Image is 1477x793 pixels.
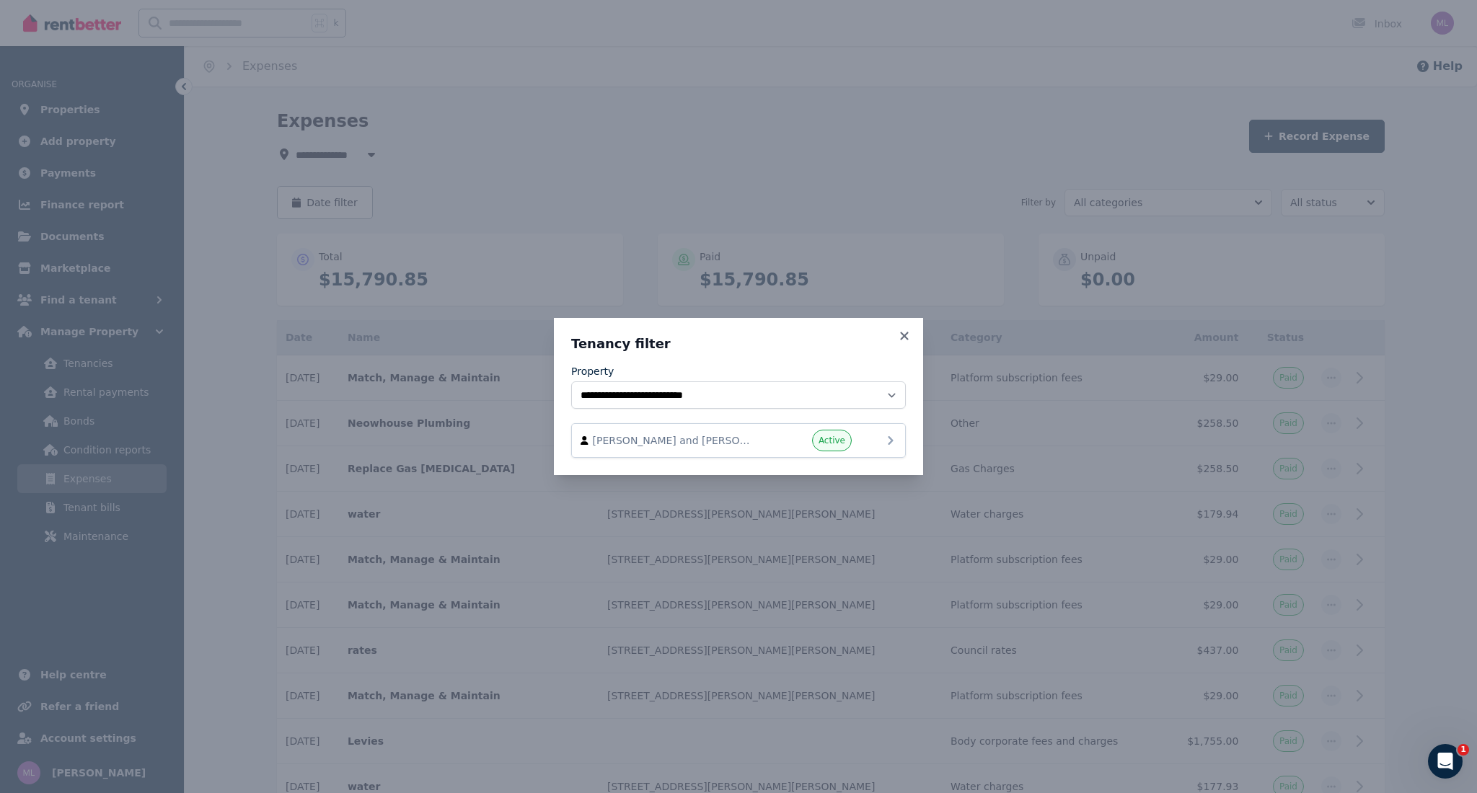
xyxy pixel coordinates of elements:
label: Property [571,364,614,378]
h3: Tenancy filter [571,335,906,353]
a: [PERSON_NAME] and [PERSON_NAME]Active [571,423,906,458]
span: Active [819,435,845,446]
span: [PERSON_NAME] and [PERSON_NAME] [593,433,757,448]
span: 1 [1458,744,1469,756]
iframe: Intercom live chat [1428,744,1463,779]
